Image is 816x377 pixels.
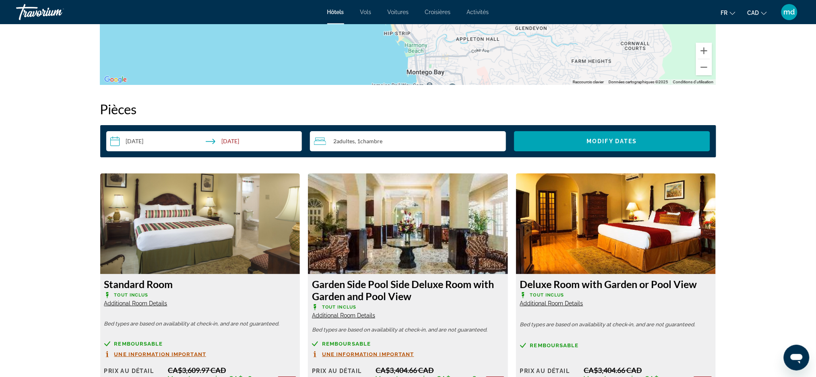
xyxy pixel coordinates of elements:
[312,312,375,319] span: Additional Room Details
[376,366,504,375] div: CA$3,404.66 CAD
[514,131,710,151] button: Modify Dates
[104,341,296,347] a: Remboursable
[100,173,300,274] img: Standard Room
[312,327,504,333] p: Bed types are based on availability at check-in, and are not guaranteed.
[100,101,716,117] h2: Pièces
[516,173,716,274] img: Deluxe Room with Garden or Pool View
[337,138,355,144] span: Adultes
[388,9,409,15] a: Voitures
[467,9,489,15] a: Activités
[425,9,451,15] a: Croisières
[784,8,795,16] span: md
[696,43,712,59] button: Zoom avant
[104,300,167,307] span: Additional Room Details
[114,293,149,298] span: Tout inclus
[584,366,712,375] div: CA$3,404.66 CAD
[748,7,767,19] button: Change currency
[114,352,207,357] span: Une information important
[104,351,207,358] button: Une information important
[106,131,302,151] button: Select check in and out date
[308,173,508,274] img: Garden Side Pool Side Deluxe Room with Garden and Pool View
[520,278,712,290] h3: Deluxe Room with Garden or Pool View
[168,366,296,375] div: CA$3,609.97 CAD
[520,322,712,328] p: Bed types are based on availability at check-in, and are not guaranteed.
[104,321,296,327] p: Bed types are based on availability at check-in, and are not guaranteed.
[721,10,728,16] span: fr
[784,345,810,371] iframe: Bouton de lancement de la fenêtre de messagerie
[696,59,712,75] button: Zoom arrière
[322,341,371,346] span: Remboursable
[779,4,800,21] button: User Menu
[360,138,382,144] span: Chambre
[573,79,604,85] button: Raccourcis clavier
[312,351,414,358] button: Une information important
[322,352,414,357] span: Une information important
[520,342,712,348] a: Remboursable
[530,293,564,298] span: Tout inclus
[327,9,344,15] a: Hôtels
[114,341,163,346] span: Remboursable
[609,80,668,84] span: Données cartographiques ©2025
[312,341,504,347] a: Remboursable
[748,10,759,16] span: CAD
[673,80,714,84] a: Conditions d'utilisation (s'ouvre dans un nouvel onglet)
[104,278,296,290] h3: Standard Room
[16,2,97,23] a: Travorium
[102,74,129,85] a: Ouvrir cette zone dans Google Maps (dans une nouvelle fenêtre)
[360,9,372,15] a: Vols
[520,300,583,307] span: Additional Room Details
[530,343,579,348] span: Remboursable
[322,305,356,310] span: Tout inclus
[355,138,382,144] span: , 1
[312,278,504,302] h3: Garden Side Pool Side Deluxe Room with Garden and Pool View
[587,138,637,144] span: Modify Dates
[721,7,735,19] button: Change language
[102,74,129,85] img: Google
[310,131,506,151] button: Travelers: 2 adults, 0 children
[106,131,710,151] div: Search widget
[333,138,355,144] span: 2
